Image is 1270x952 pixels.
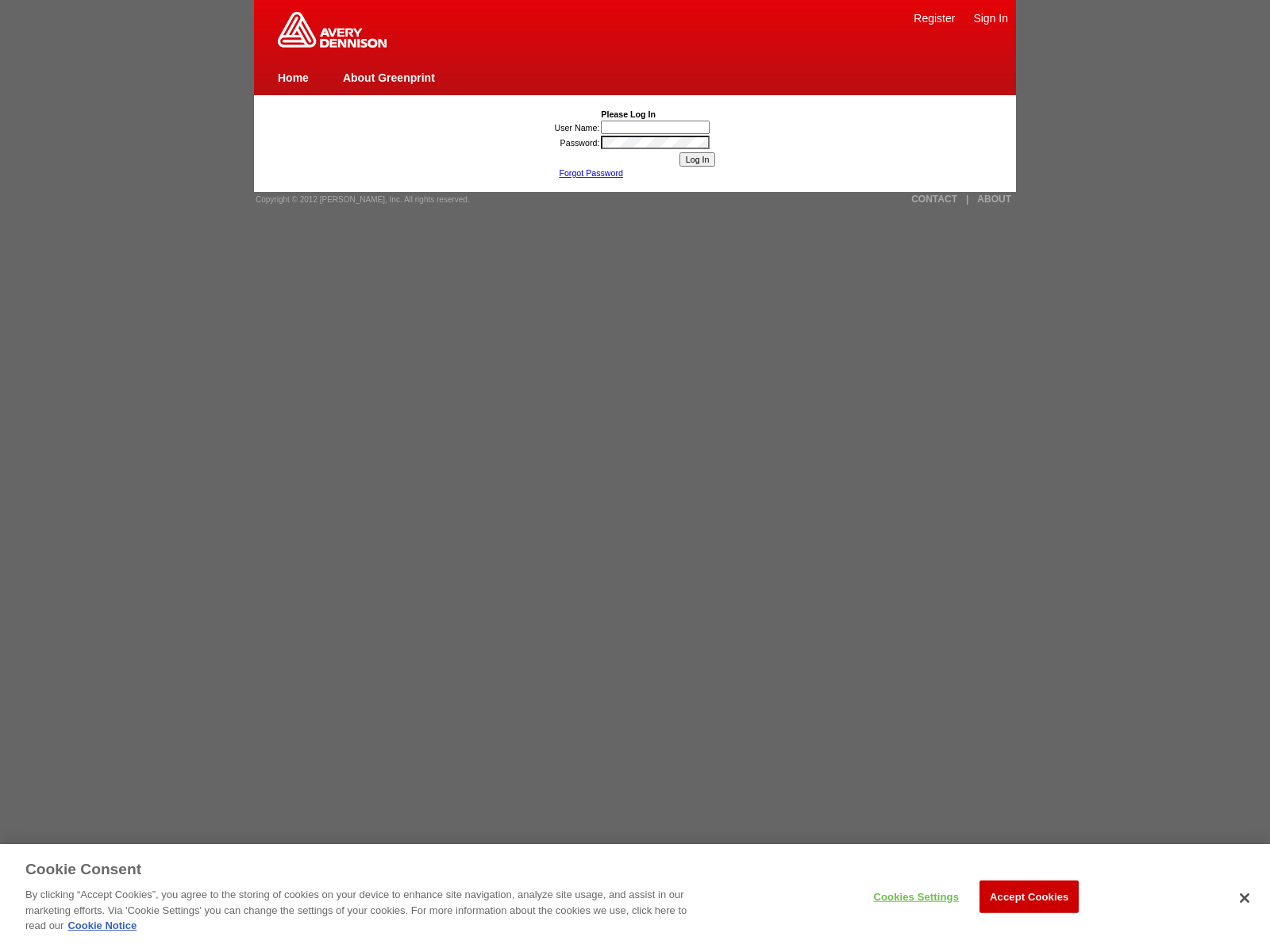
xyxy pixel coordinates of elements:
[979,880,1079,913] button: Accept Cookies
[966,194,968,205] a: |
[867,881,966,912] button: Cookies Settings
[278,40,387,49] a: Greenprint
[256,195,470,204] span: Copyright © 2012 [PERSON_NAME], Inc. All rights reserved.
[278,12,387,48] img: Home
[25,887,698,934] p: By clicking “Accept Cookies”, you agree to the storing of cookies on your device to enhance site ...
[278,71,309,84] a: Home
[25,860,141,880] h3: Cookie Consent
[911,194,957,205] a: CONTACT
[679,152,716,167] input: Log In
[1227,881,1262,916] button: Close
[977,194,1011,205] a: ABOUT
[343,71,435,84] a: About Greenprint
[555,123,600,132] label: User Name:
[601,109,656,119] b: Please Log In
[559,168,623,178] a: Forgot Password
[914,12,955,25] a: Register
[973,12,1008,25] a: Sign In
[560,138,600,148] label: Password:
[67,919,137,931] a: Cookie Notice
